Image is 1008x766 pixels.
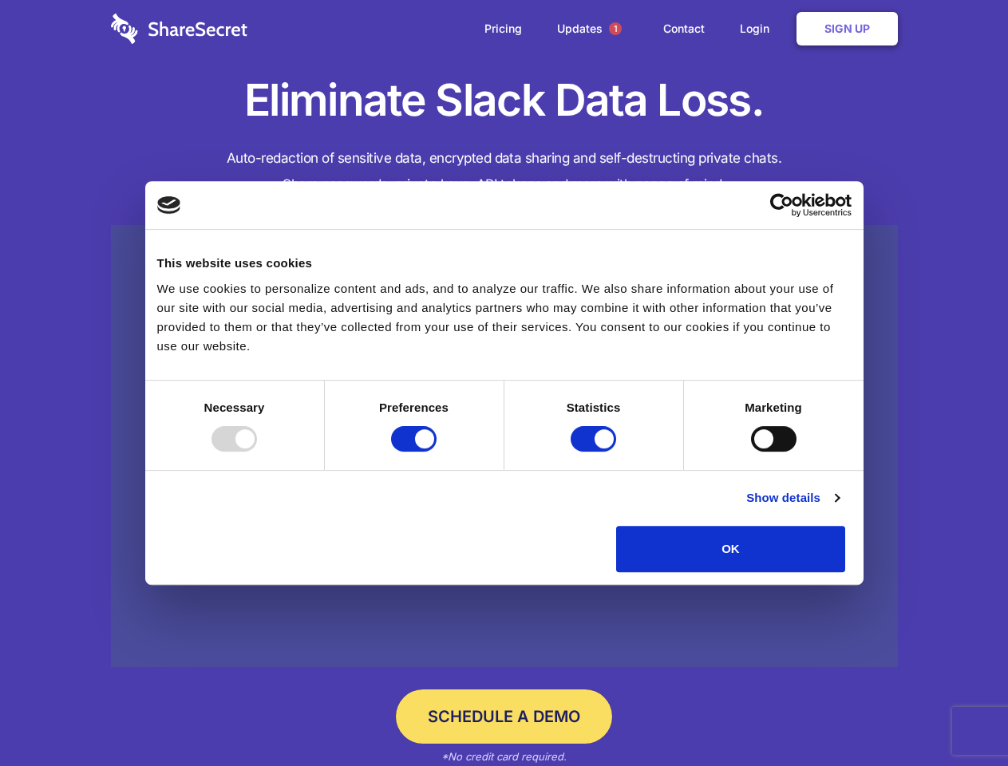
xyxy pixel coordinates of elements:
a: Wistia video thumbnail [111,225,898,668]
a: Usercentrics Cookiebot - opens in a new window [712,193,852,217]
strong: Preferences [379,401,449,414]
img: logo [157,196,181,214]
a: Contact [647,4,721,53]
em: *No credit card required. [441,750,567,763]
h1: Eliminate Slack Data Loss. [111,72,898,129]
a: Sign Up [797,12,898,45]
a: Schedule a Demo [396,689,612,744]
img: logo-wordmark-white-trans-d4663122ce5f474addd5e946df7df03e33cb6a1c49d2221995e7729f52c070b2.svg [111,14,247,44]
h4: Auto-redaction of sensitive data, encrypted data sharing and self-destructing private chats. Shar... [111,145,898,198]
button: OK [616,526,845,572]
a: Pricing [468,4,538,53]
span: 1 [609,22,622,35]
div: This website uses cookies [157,254,852,273]
strong: Statistics [567,401,621,414]
a: Login [724,4,793,53]
strong: Necessary [204,401,265,414]
div: We use cookies to personalize content and ads, and to analyze our traffic. We also share informat... [157,279,852,356]
a: Show details [746,488,839,507]
strong: Marketing [745,401,802,414]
